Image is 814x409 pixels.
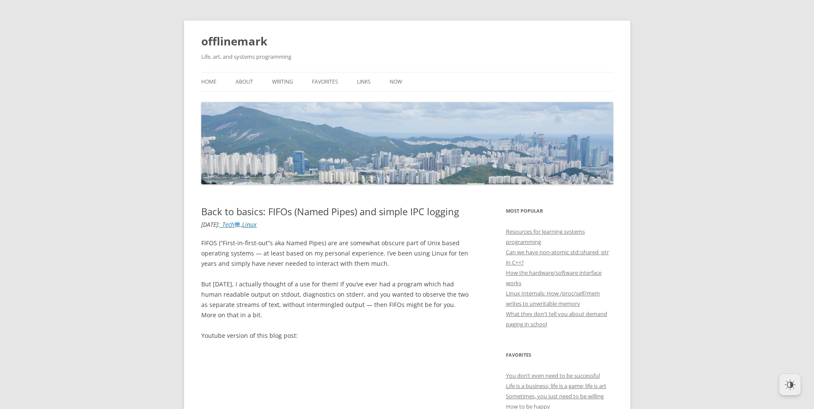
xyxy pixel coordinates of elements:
[201,220,218,229] time: [DATE]
[506,310,607,328] a: What they don't tell you about demand paging in school
[201,279,469,320] p: But [DATE], I actually thought of a use for them! If you’ve ever had a program which had human re...
[506,206,613,216] h3: Most Popular
[201,51,613,62] h2: Life, art, and systems programming
[220,220,241,229] a: _Tech
[506,248,609,266] a: Can we have non-atomic std::shared_ptr in C++?
[242,220,257,229] a: Linux
[390,72,402,91] a: Now
[272,72,293,91] a: Writing
[201,331,469,341] p: Youtube version of this blog post:
[234,221,240,227] img: 💻
[506,269,602,287] a: How the hardware/software interface works
[236,72,253,91] a: About
[201,238,469,269] p: FIFOS (“First-in-first-out”s aka Named Pipes) are are somewhat obscure part of Unix based operati...
[506,372,600,379] a: You don’t even need to be successful
[506,350,613,360] h3: Favorites
[506,382,606,390] a: Life is a business; life is a game; life is art
[506,392,604,400] a: Sometimes, you just need to be willing
[201,31,267,51] a: offlinemark
[506,228,585,246] a: Resources for learning systems programming
[201,72,217,91] a: Home
[506,289,600,307] a: Linux Internals: How /proc/self/mem writes to unwritable memory
[312,72,338,91] a: Favorites
[357,72,371,91] a: Links
[201,220,257,229] i: : ,
[201,206,469,217] h1: Back to basics: FIFOs (Named Pipes) and simple IPC logging
[201,102,613,184] img: offlinemark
